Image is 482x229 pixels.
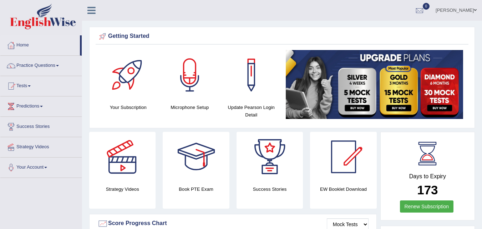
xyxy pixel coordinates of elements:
[163,185,229,193] h4: Book PTE Exam
[89,185,156,193] h4: Strategy Videos
[224,104,279,119] h4: Update Pearson Login Detail
[417,183,438,197] b: 173
[0,96,82,114] a: Predictions
[0,35,80,53] a: Home
[310,185,376,193] h4: EW Booklet Download
[101,104,156,111] h4: Your Subscription
[0,76,82,94] a: Tests
[423,3,430,10] span: 0
[0,137,82,155] a: Strategy Videos
[97,31,467,42] div: Getting Started
[0,117,82,135] a: Success Stories
[163,104,217,111] h4: Microphone Setup
[237,185,303,193] h4: Success Stories
[0,158,82,175] a: Your Account
[286,50,463,119] img: small5.jpg
[400,200,454,213] a: Renew Subscription
[97,218,369,229] div: Score Progress Chart
[389,173,467,180] h4: Days to Expiry
[0,56,82,74] a: Practice Questions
